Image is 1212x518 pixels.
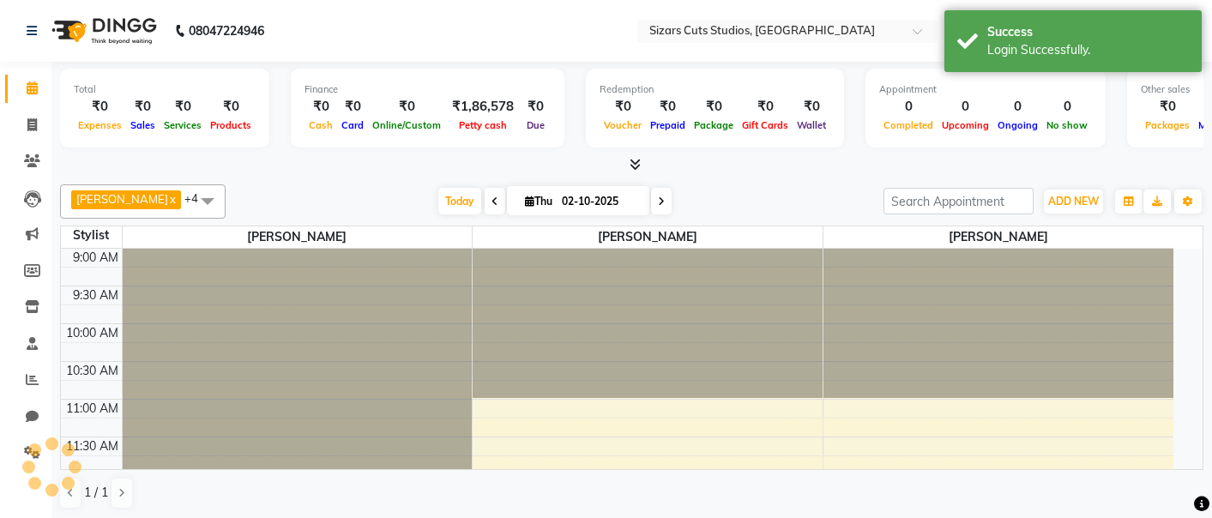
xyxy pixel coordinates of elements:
div: 11:30 AM [63,437,122,455]
span: Packages [1141,119,1194,131]
button: ADD NEW [1044,190,1103,214]
div: ₹0 [646,97,690,117]
div: 9:30 AM [69,286,122,304]
span: Upcoming [938,119,993,131]
span: Completed [879,119,938,131]
div: ₹0 [160,97,206,117]
div: 0 [1042,97,1092,117]
span: Today [438,188,481,214]
span: [PERSON_NAME] [823,226,1173,248]
span: Products [206,119,256,131]
div: 0 [938,97,993,117]
div: ₹0 [1141,97,1194,117]
div: ₹0 [305,97,337,117]
div: 0 [879,97,938,117]
span: Sales [126,119,160,131]
div: ₹0 [337,97,368,117]
span: Cash [305,119,337,131]
div: Stylist [61,226,122,244]
div: ₹0 [206,97,256,117]
div: ₹0 [600,97,646,117]
span: Wallet [793,119,830,131]
img: logo [44,7,161,55]
b: 08047224946 [189,7,264,55]
div: ₹0 [368,97,445,117]
span: [PERSON_NAME] [76,192,168,206]
div: Total [74,82,256,97]
div: 0 [993,97,1042,117]
div: Redemption [600,82,830,97]
span: [PERSON_NAME] [473,226,823,248]
span: [PERSON_NAME] [123,226,473,248]
div: 10:30 AM [63,362,122,380]
div: Finance [305,82,551,97]
div: 10:00 AM [63,324,122,342]
span: Voucher [600,119,646,131]
span: Ongoing [993,119,1042,131]
div: Login Successfully. [987,41,1189,59]
span: 1 / 1 [84,484,108,502]
div: ₹0 [690,97,738,117]
div: ₹0 [738,97,793,117]
span: Due [522,119,549,131]
span: Expenses [74,119,126,131]
span: Card [337,119,368,131]
span: Petty cash [455,119,511,131]
input: Search Appointment [883,188,1034,214]
span: Prepaid [646,119,690,131]
div: ₹0 [793,97,830,117]
span: ADD NEW [1048,195,1099,208]
span: Gift Cards [738,119,793,131]
div: Success [987,23,1189,41]
div: 11:00 AM [63,400,122,418]
span: Online/Custom [368,119,445,131]
a: x [168,192,176,206]
span: Thu [521,195,557,208]
div: ₹0 [126,97,160,117]
div: 9:00 AM [69,249,122,267]
div: Appointment [879,82,1092,97]
div: ₹0 [74,97,126,117]
div: ₹0 [521,97,551,117]
div: ₹1,86,578 [445,97,521,117]
span: Package [690,119,738,131]
span: Services [160,119,206,131]
span: +4 [184,191,211,205]
span: No show [1042,119,1092,131]
input: 2025-10-02 [557,189,642,214]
